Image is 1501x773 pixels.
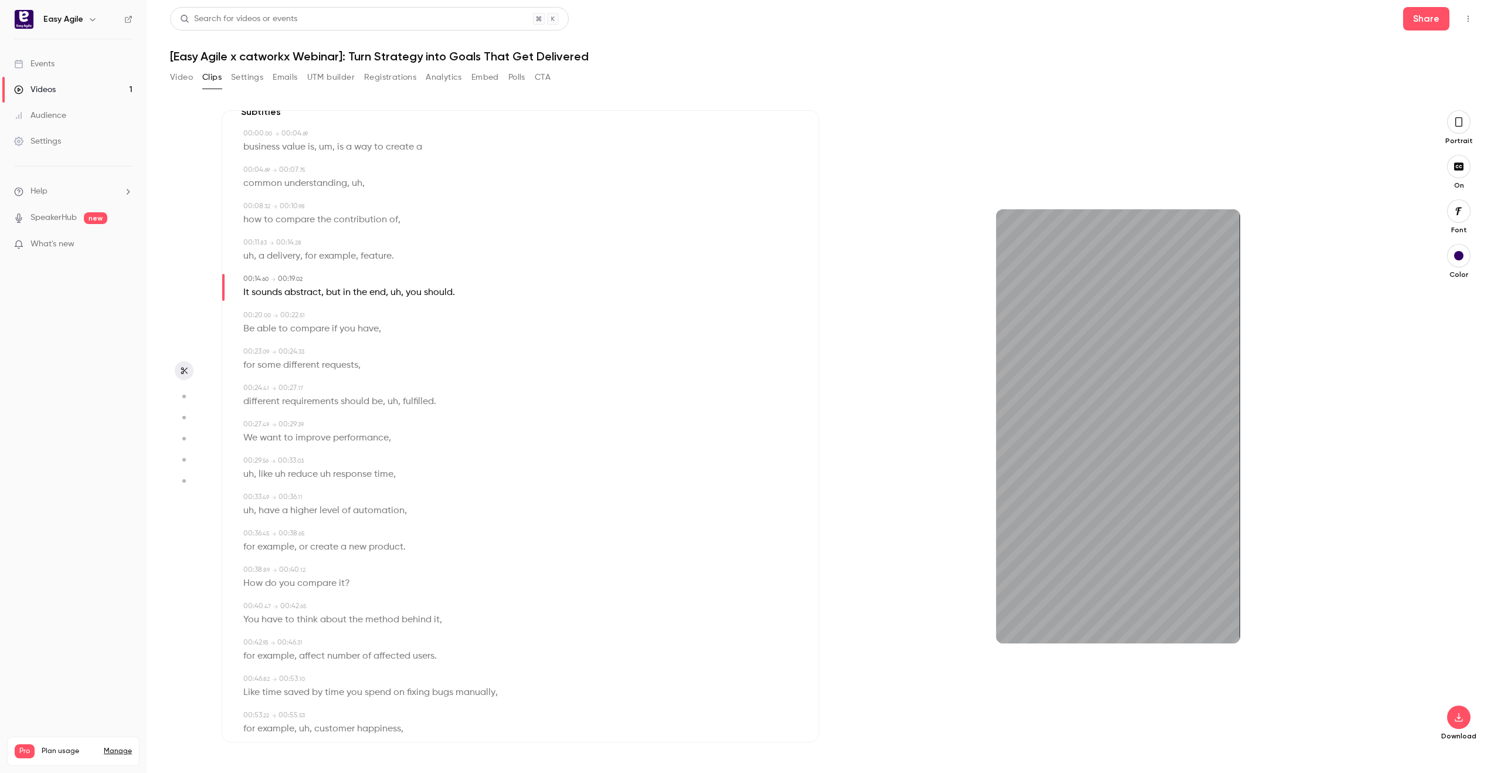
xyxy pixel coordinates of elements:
[279,567,299,574] span: 00:40
[259,240,267,246] span: . 83
[277,639,296,646] span: 00:46
[231,68,263,87] button: Settings
[262,567,270,573] span: . 89
[271,493,276,502] span: →
[285,612,294,628] span: to
[390,284,401,301] span: uh
[1440,181,1478,190] p: On
[243,139,280,155] span: business
[297,575,337,592] span: compare
[333,466,372,483] span: response
[296,458,304,464] span: . 03
[299,567,305,573] span: . 12
[276,239,294,246] span: 00:14
[283,357,320,374] span: different
[254,466,256,483] span: ,
[279,321,288,337] span: to
[297,422,304,428] span: . 39
[298,167,305,173] span: . 75
[32,68,41,77] img: tab_domain_overview_orange.svg
[170,68,193,87] button: Video
[262,640,268,646] span: . 93
[262,494,269,500] span: . 49
[358,357,361,374] span: ,
[508,68,525,87] button: Polls
[317,212,331,228] span: the
[535,68,551,87] button: CTA
[403,539,406,555] span: .
[243,385,262,392] span: 00:24
[296,430,331,446] span: improve
[243,421,262,428] span: 00:27
[243,539,255,555] span: for
[389,212,398,228] span: of
[379,321,381,337] span: ,
[271,421,276,429] span: →
[312,684,322,701] span: by
[320,503,339,519] span: level
[279,575,295,592] span: you
[279,385,297,392] span: 00:27
[327,648,360,664] span: number
[341,539,347,555] span: a
[401,721,403,737] span: ,
[243,203,263,210] span: 00:08
[243,357,255,374] span: for
[243,175,282,192] span: common
[243,603,263,610] span: 00:40
[298,676,305,682] span: . 10
[274,130,279,138] span: →
[398,394,400,410] span: ,
[262,422,269,428] span: . 49
[405,503,407,519] span: ,
[352,175,362,192] span: uh
[353,284,367,301] span: the
[243,212,262,228] span: how
[273,311,278,320] span: →
[369,284,386,301] span: end
[401,284,403,301] span: ,
[365,612,399,628] span: method
[243,248,254,265] span: uh
[271,348,276,357] span: →
[349,612,363,628] span: the
[45,69,105,77] div: Domain Overview
[281,130,301,137] span: 00:04
[298,713,305,718] span: . 53
[294,648,297,664] span: ,
[290,503,317,519] span: higher
[14,58,55,70] div: Events
[259,248,264,265] span: a
[19,30,28,40] img: website_grey.svg
[243,567,262,574] span: 00:38
[257,648,294,664] span: example
[299,604,306,609] span: . 65
[104,747,132,756] a: Manage
[270,639,275,647] span: →
[393,684,405,701] span: on
[440,612,442,628] span: ,
[19,19,28,28] img: logo_orange.svg
[252,284,282,301] span: sounds
[280,603,299,610] span: 00:42
[426,68,462,87] button: Analytics
[117,68,126,77] img: tab_keywords_by_traffic_grey.svg
[374,466,393,483] span: time
[356,248,358,265] span: ,
[243,712,262,719] span: 00:53
[243,530,262,537] span: 00:36
[364,68,416,87] button: Registrations
[257,539,294,555] span: example
[276,212,315,228] span: compare
[262,612,283,628] span: have
[271,457,276,466] span: →
[262,385,269,391] span: . 41
[347,684,362,701] span: you
[284,284,321,301] span: abstract
[347,175,349,192] span: ,
[282,503,288,519] span: a
[273,202,277,211] span: →
[341,394,369,410] span: should
[259,466,273,483] span: like
[284,175,347,192] span: understanding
